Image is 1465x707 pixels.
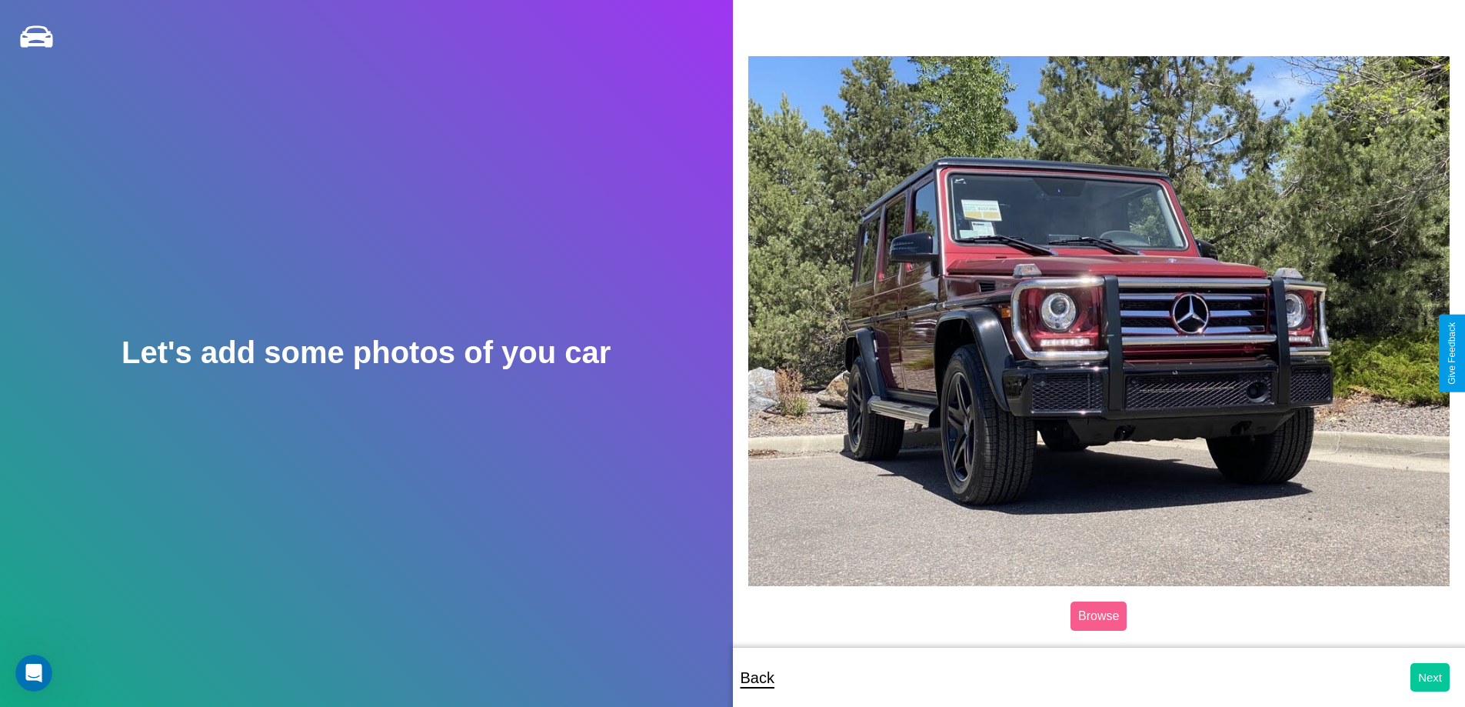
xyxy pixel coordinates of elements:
[122,335,611,370] h2: Let's add some photos of you car
[1447,322,1457,385] div: Give Feedback
[15,655,52,692] iframe: Intercom live chat
[748,56,1450,585] img: posted
[1410,663,1450,692] button: Next
[1070,602,1127,631] label: Browse
[741,664,774,692] p: Back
